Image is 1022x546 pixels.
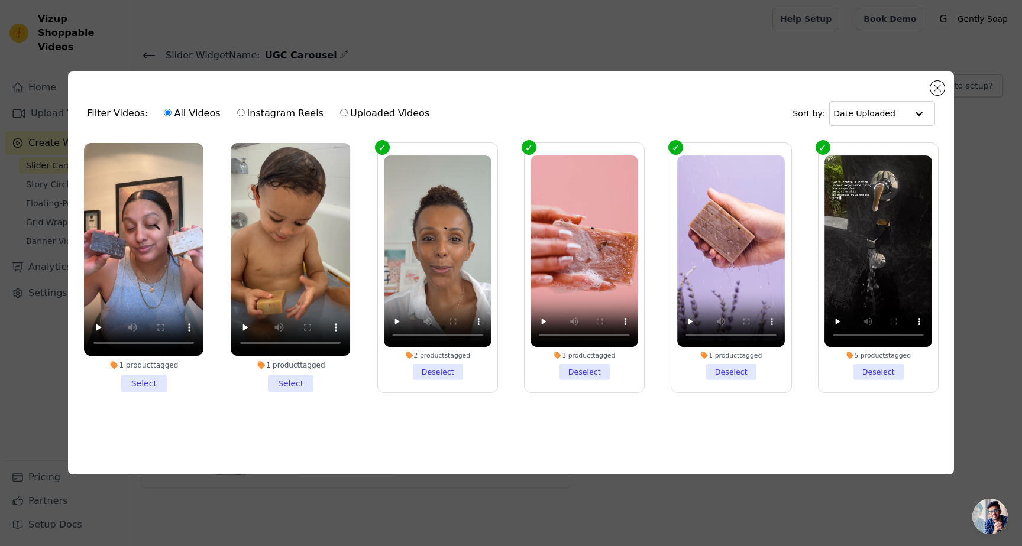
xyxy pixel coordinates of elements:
div: 2 products tagged [384,351,491,359]
div: Filter Videos: [87,100,436,127]
div: 1 product tagged [84,360,203,370]
div: Open chat [972,499,1008,534]
button: Close modal [930,81,945,95]
div: 1 product tagged [231,360,350,370]
div: Sort by: [793,101,935,126]
div: 1 product tagged [677,351,785,359]
label: Uploaded Videos [339,106,430,121]
label: All Videos [163,106,221,121]
label: Instagram Reels [237,106,324,121]
div: 5 products tagged [824,351,932,359]
div: 1 product tagged [531,351,638,359]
